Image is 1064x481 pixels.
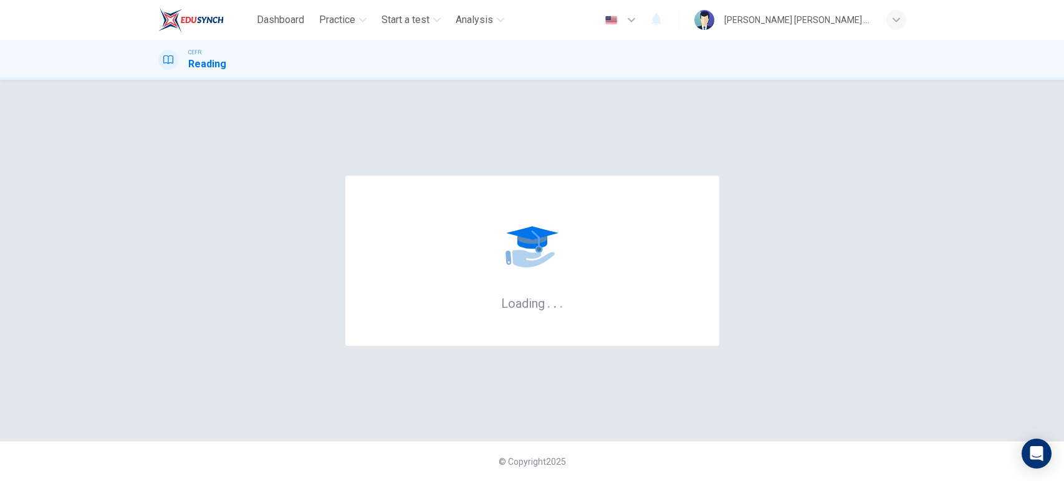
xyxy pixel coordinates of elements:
span: Dashboard [257,12,304,27]
button: Analysis [451,9,509,31]
a: EduSynch logo [158,7,252,32]
img: en [603,16,619,25]
h6: . [547,292,551,312]
button: Practice [314,9,371,31]
span: Practice [319,12,355,27]
h1: Reading [188,57,226,72]
button: Start a test [376,9,446,31]
img: EduSynch logo [158,7,224,32]
img: Profile picture [694,10,714,30]
button: Dashboard [252,9,309,31]
h6: . [553,292,557,312]
div: [PERSON_NAME] [PERSON_NAME] A/P [PERSON_NAME] [724,12,871,27]
span: © Copyright 2025 [499,457,566,467]
span: CEFR [188,48,201,57]
h6: . [559,292,563,312]
span: Analysis [456,12,493,27]
h6: Loading [501,295,563,311]
span: Start a test [381,12,429,27]
div: Open Intercom Messenger [1022,439,1052,469]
